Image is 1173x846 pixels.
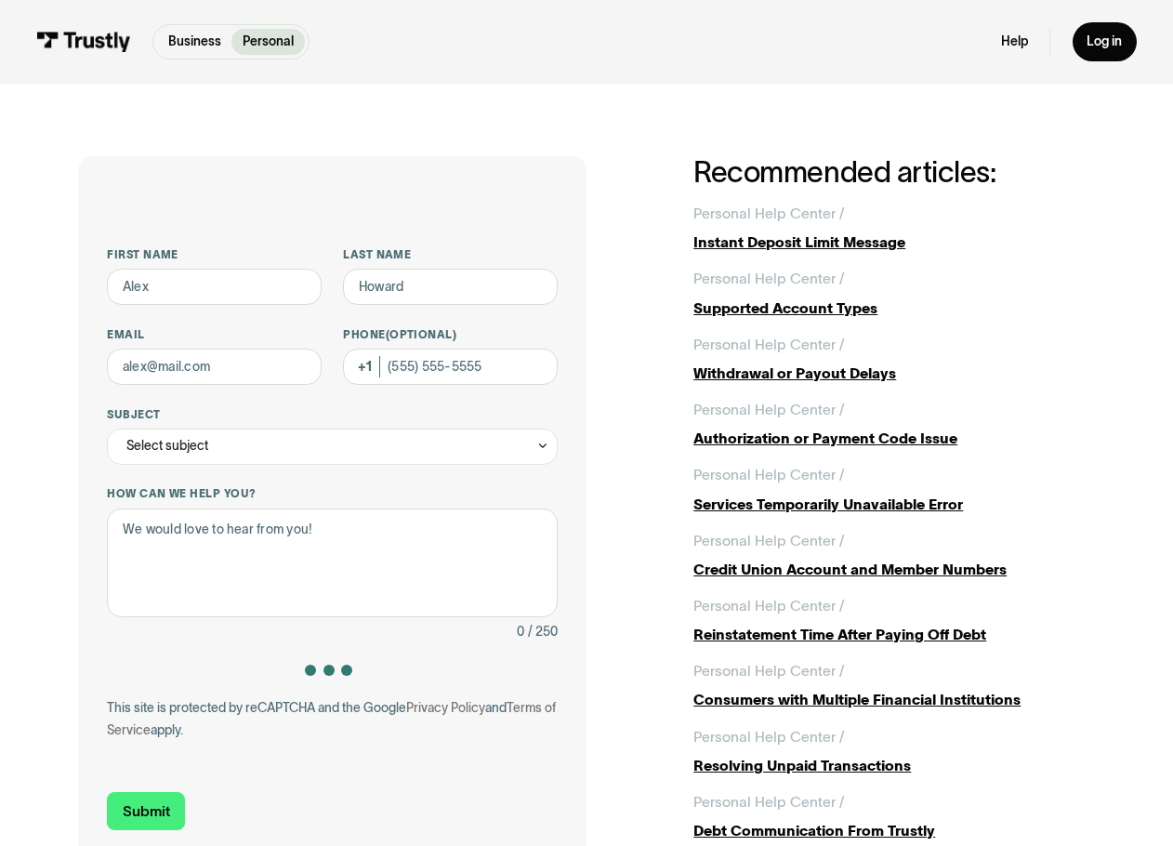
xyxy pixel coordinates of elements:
[693,689,1095,710] div: Consumers with Multiple Financial Institutions
[693,660,1095,711] a: Personal Help Center /Consumers with Multiple Financial Institutions
[126,435,208,456] div: Select subject
[343,349,558,385] input: (555) 555-5555
[693,791,1095,842] a: Personal Help Center /Debt Communication From Trustly
[693,530,1095,581] a: Personal Help Center /Credit Union Account and Member Numbers
[1087,33,1122,50] div: Log in
[107,349,322,385] input: alex@mail.com
[693,820,1095,841] div: Debt Communication From Trustly
[693,399,1095,450] a: Personal Help Center /Authorization or Payment Code Issue
[693,203,1095,254] a: Personal Help Center /Instant Deposit Limit Message
[343,327,558,342] label: Phone
[243,33,294,52] p: Personal
[386,328,457,340] span: (Optional)
[1073,22,1137,60] a: Log in
[693,595,844,616] div: Personal Help Center /
[107,269,322,305] input: Alex
[693,297,1095,319] div: Supported Account Types
[693,726,1095,777] a: Personal Help Center /Resolving Unpaid Transactions
[693,203,844,224] div: Personal Help Center /
[168,33,221,52] p: Business
[693,268,844,289] div: Personal Help Center /
[528,621,558,642] div: / 250
[693,624,1095,645] div: Reinstatement Time After Paying Off Debt
[107,407,558,422] label: Subject
[343,269,558,305] input: Howard
[107,327,322,342] label: Email
[693,595,1095,646] a: Personal Help Center /Reinstatement Time After Paying Off Debt
[693,755,1095,776] div: Resolving Unpaid Transactions
[343,247,558,262] label: Last name
[36,32,131,51] img: Trustly Logo
[693,464,844,485] div: Personal Help Center /
[693,399,844,420] div: Personal Help Center /
[1001,33,1028,50] a: Help
[693,494,1095,515] div: Services Temporarily Unavailable Error
[693,334,844,355] div: Personal Help Center /
[107,486,558,501] label: How can we help you?
[693,268,1095,319] a: Personal Help Center /Supported Account Types
[406,701,485,715] a: Privacy Policy
[693,791,844,813] div: Personal Help Center /
[107,247,322,262] label: First name
[107,792,185,830] input: Submit
[517,621,524,642] div: 0
[107,697,558,741] div: This site is protected by reCAPTCHA and the Google and apply.
[693,530,844,551] div: Personal Help Center /
[693,726,844,747] div: Personal Help Center /
[693,363,1095,384] div: Withdrawal or Payout Delays
[693,464,1095,515] a: Personal Help Center /Services Temporarily Unavailable Error
[231,29,304,55] a: Personal
[693,428,1095,449] div: Authorization or Payment Code Issue
[693,559,1095,580] div: Credit Union Account and Member Numbers
[107,701,556,736] a: Terms of Service
[693,156,1095,188] h2: Recommended articles:
[157,29,231,55] a: Business
[693,660,844,681] div: Personal Help Center /
[693,334,1095,385] a: Personal Help Center /Withdrawal or Payout Delays
[693,231,1095,253] div: Instant Deposit Limit Message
